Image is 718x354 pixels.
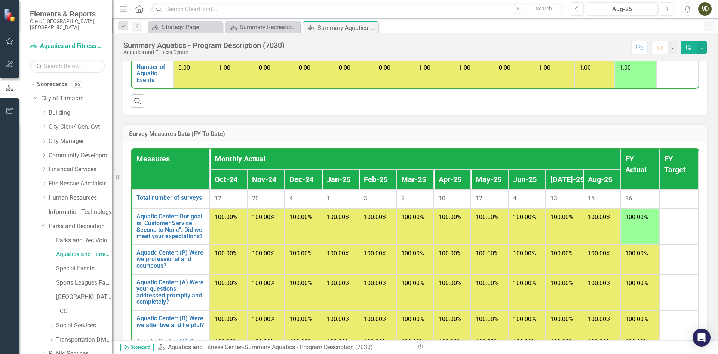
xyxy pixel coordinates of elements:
[215,279,237,287] span: 100.00%
[625,250,648,257] span: 100.00%
[476,279,498,287] span: 100.00%
[49,179,112,188] a: Fire Rescue Administration
[579,64,591,71] span: 1.00
[317,23,376,33] div: Summary Aquatics - Program Description (7030)
[56,264,112,273] a: Special Events
[327,214,350,221] span: 100.00%
[327,250,350,257] span: 100.00%
[364,338,387,345] span: 100.00%
[539,64,550,71] span: 1.00
[136,64,169,84] a: Number of Aquatic Events
[123,41,285,49] div: Summary Aquatics - Program Description (7030)
[364,279,387,287] span: 100.00%
[30,9,105,18] span: Elements & Reports
[56,336,112,344] a: Transportation Division
[550,214,573,221] span: 100.00%
[49,208,112,217] a: Information Technology
[698,2,712,16] div: VD
[289,315,312,323] span: 100.00%
[513,195,516,202] span: 4
[71,81,83,88] div: 86
[30,42,105,51] a: Aquatics and Fitness Center
[56,307,112,316] a: TCC
[550,338,573,345] span: 100.00%
[252,338,275,345] span: 100.00%
[588,214,611,221] span: 100.00%
[327,195,330,202] span: 1
[136,315,205,328] a: Aquatic Center: (R) Were we attentive and helpful?
[49,151,112,160] a: Community Development
[327,338,350,345] span: 100.00%
[327,279,350,287] span: 100.00%
[259,64,270,71] span: 0.00
[215,315,237,323] span: 100.00%
[525,4,562,14] button: Search
[364,195,367,202] span: 3
[4,8,17,21] img: ClearPoint Strategy
[136,279,205,305] a: Aquatic Center: (A) Were your questions addressed promptly and completely?
[439,195,445,202] span: 10
[150,22,221,32] a: Strategy Page
[513,315,536,323] span: 100.00%
[56,236,112,245] a: Parks and Rec Volunteers
[252,315,275,323] span: 100.00%
[289,250,312,257] span: 100.00%
[439,338,461,345] span: 100.00%
[151,3,564,16] input: Search ClearPoint...
[550,195,557,202] span: 13
[550,250,573,257] span: 100.00%
[513,250,536,257] span: 100.00%
[588,315,611,323] span: 100.00%
[513,338,536,345] span: 100.00%
[625,279,648,287] span: 100.00%
[37,80,68,89] a: Scorecards
[49,194,112,202] a: Human Resources
[476,195,482,202] span: 12
[550,315,573,323] span: 100.00%
[476,214,498,221] span: 100.00%
[327,315,350,323] span: 100.00%
[625,195,632,202] span: 96
[419,64,430,71] span: 1.00
[588,195,595,202] span: 15
[56,293,112,302] a: [GEOGRAPHIC_DATA]
[56,279,112,287] a: Sports Leagues Facilities Fields
[136,213,205,239] a: Aquatic Center: Our goal is "Customer Service, Second to None". Did we meet your expectations?
[289,195,293,202] span: 4
[49,137,112,146] a: City Manager
[499,64,510,71] span: 0.00
[379,64,390,71] span: 0.00
[289,338,312,345] span: 100.00%
[49,222,112,231] a: Parks and Recreation
[123,49,285,55] div: Aquatics and Fitness Center
[588,338,611,345] span: 100.00%
[693,329,711,347] div: Open Intercom Messenger
[536,6,552,12] span: Search
[49,165,112,174] a: Financial Services
[625,338,648,345] span: 100.00%
[245,344,373,351] div: Summary Aquatics - Program Description (7030)
[476,338,498,345] span: 100.00%
[550,279,573,287] span: 100.00%
[56,321,112,330] a: Social Services
[136,194,205,201] a: Total number of surveys
[625,315,648,323] span: 100.00%
[588,250,611,257] span: 100.00%
[439,250,461,257] span: 100.00%
[513,214,536,221] span: 100.00%
[30,18,105,31] small: City of [GEOGRAPHIC_DATA], [GEOGRAPHIC_DATA]
[227,22,298,32] a: Summary Recreation - Program Description (7010)
[136,249,205,269] a: Aquatic Center: (P) Were we professional and courteous?
[162,22,221,32] div: Strategy Page
[513,279,536,287] span: 100.00%
[120,344,154,351] span: By Scorecard
[215,214,237,221] span: 100.00%
[289,214,312,221] span: 100.00%
[30,60,105,73] input: Search Below...
[339,64,350,71] span: 0.00
[215,195,221,202] span: 12
[625,214,648,221] span: 100.00%
[401,195,405,202] span: 2
[439,315,461,323] span: 100.00%
[252,214,275,221] span: 100.00%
